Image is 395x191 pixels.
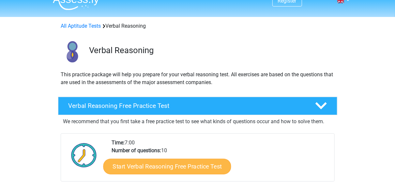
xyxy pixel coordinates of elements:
h3: Verbal Reasoning [89,45,332,55]
a: All Aptitude Tests [61,23,101,29]
b: Time: [112,140,125,146]
p: We recommend that you first take a free practice test to see what kinds of questions occur and ho... [63,118,332,125]
h4: Verbal Reasoning Free Practice Test [68,102,305,110]
p: This practice package will help you prepare for your verbal reasoning test. All exercises are bas... [61,71,334,86]
img: verbal reasoning [58,38,86,66]
div: Verbal Reasoning [58,22,337,30]
a: Start Verbal Reasoning Free Practice Test [103,159,231,174]
b: Number of questions: [112,147,161,154]
a: Verbal Reasoning Free Practice Test [55,97,340,115]
div: 7:00 10 [107,139,334,181]
img: Clock [68,139,100,171]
